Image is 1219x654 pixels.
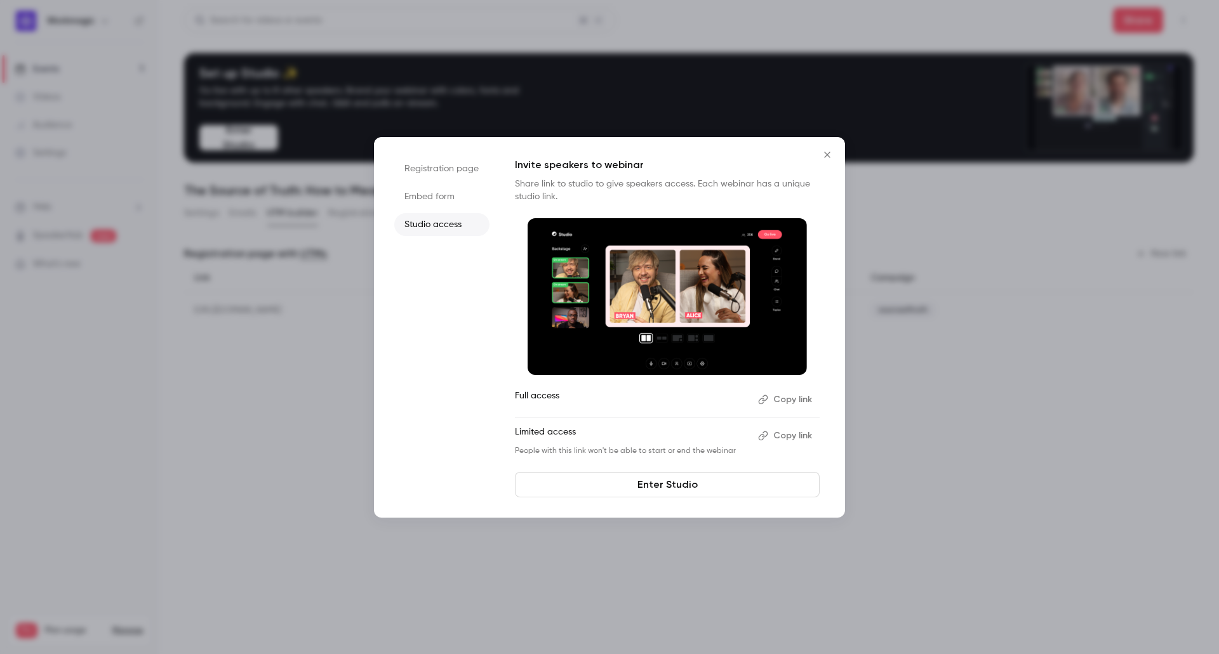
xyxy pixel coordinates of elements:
button: Close [815,142,840,167]
button: Copy link [753,389,820,410]
li: Studio access [394,213,490,236]
img: Invite speakers to webinar [528,218,807,376]
button: Copy link [753,426,820,446]
p: Share link to studio to give speakers access. Each webinar has a unique studio link. [515,178,820,203]
p: Full access [515,389,748,410]
p: People with this link won't be able to start or end the webinar [515,446,748,456]
li: Embed form [394,185,490,208]
p: Invite speakers to webinar [515,157,820,173]
p: Limited access [515,426,748,446]
li: Registration page [394,157,490,180]
a: Enter Studio [515,472,820,497]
